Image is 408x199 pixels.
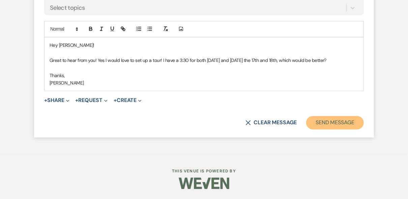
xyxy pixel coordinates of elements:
div: Select topics [50,3,85,12]
img: Weven Logo [179,171,229,195]
button: Create [114,98,142,103]
button: Share [44,98,69,103]
p: Hey [PERSON_NAME]! [50,41,358,49]
p: Thanks, [50,72,358,79]
p: [PERSON_NAME] [50,79,358,87]
span: + [76,98,79,103]
button: Request [76,98,108,103]
p: Great to hear from you! Yes I would love to set up a tour! I have a 3:30 for both [DATE] and [DAT... [50,57,358,64]
span: + [44,98,47,103]
button: Clear message [245,120,297,125]
span: + [114,98,117,103]
button: Send Message [306,116,364,129]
